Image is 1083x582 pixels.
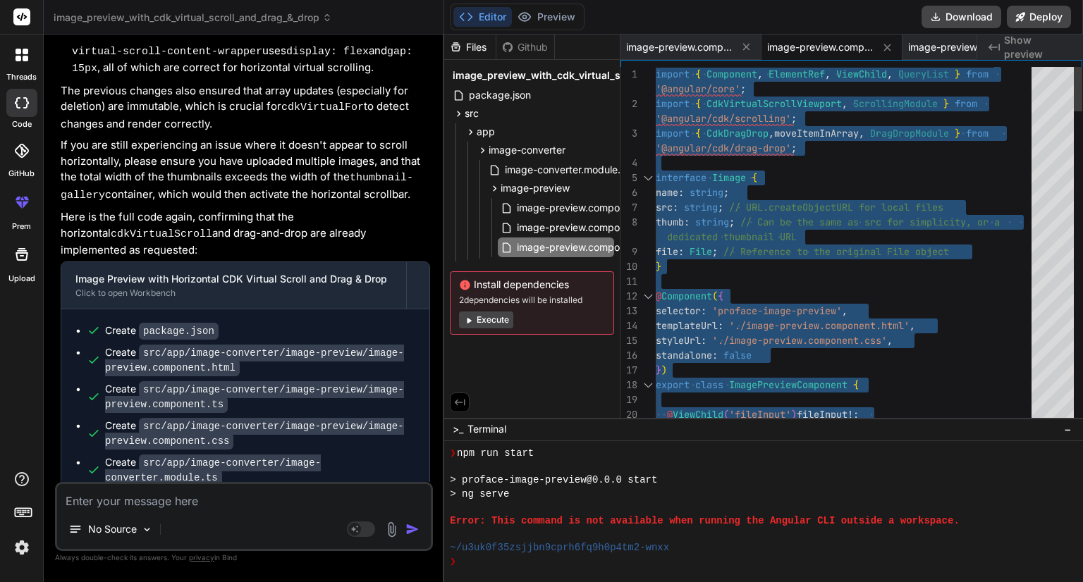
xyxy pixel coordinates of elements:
span: , [757,68,763,80]
div: 8 [620,215,637,230]
span: @ [667,408,673,421]
span: ; [791,112,797,125]
span: : [701,304,706,317]
div: 11 [620,274,637,289]
span: ; [712,245,718,258]
div: Create [105,382,415,411]
span: ( [723,408,729,421]
div: 19 [620,392,637,407]
span: ScrollingModule [853,97,938,110]
div: 12 [620,289,637,304]
p: Always double-check its answers. Your in Bind [55,551,433,564]
span: : [678,186,684,199]
div: 4 [620,156,637,171]
button: Editor [453,7,512,27]
span: from [955,97,977,110]
img: attachment [384,521,400,538]
div: 2 [620,97,637,111]
span: , [887,68,893,80]
div: Create [105,455,415,485]
span: { [853,378,859,391]
div: 7 [620,200,637,215]
span: : [684,216,690,228]
div: 18 [620,378,637,392]
span: : [701,334,706,347]
div: Click to collapse the range. [639,289,657,304]
span: , [769,127,774,140]
span: ; [729,216,735,228]
code: cdkVirtualFor [281,101,364,113]
span: Terminal [467,422,506,436]
span: from [966,68,989,80]
span: import [656,68,690,80]
span: class [695,378,723,391]
div: 6 [620,185,637,200]
span: , [842,97,848,110]
div: 1 [620,67,637,82]
span: image-converter.module.ts [503,161,630,178]
span: DragDropModule [870,127,949,140]
span: thumb [656,216,684,228]
span: ImagePreviewComponent [729,378,848,391]
span: package.json [467,87,532,104]
span: − [1064,422,1072,436]
span: ; [723,186,729,199]
label: GitHub [8,168,35,180]
code: src/app/image-converter/image-preview/image-preview.component.ts [105,381,404,413]
code: package.json [139,323,219,340]
span: ) [661,364,667,376]
div: 9 [620,244,637,259]
code: src/app/image-converter/image-converter.module.ts [105,454,321,486]
div: 16 [620,348,637,363]
span: image_preview_with_cdk_virtual_scroll_and_drag_&_drop [54,11,332,25]
span: ~/u3uk0f35zsjjbn9cprh6fq9h0p4tm2-wnxx [450,541,669,555]
span: } [943,97,949,110]
span: : [712,349,718,361]
span: CdkDragDrop [706,127,769,140]
button: Download [922,6,1001,28]
code: cdkVirtualScroll [111,228,212,240]
span: image-preview.component.css [908,40,1014,54]
span: @ [656,290,661,302]
span: fileInput [797,408,848,421]
span: src [465,106,479,120]
div: Create [105,345,415,375]
span: file [656,245,678,258]
span: , [887,334,893,347]
span: Iimage [712,171,746,184]
button: Execute [459,311,513,328]
span: image-converter [489,143,565,157]
span: > ng serve [450,488,509,501]
span: ❯ [450,555,457,569]
span: { [695,97,701,110]
span: QueryList [898,68,949,80]
span: '@angular/core' [656,82,740,95]
span: 2 dependencies will be installed [459,295,605,306]
p: Here is the full code again, confirming that the horizontal and drag-and-drop are already impleme... [61,209,430,259]
div: Create [105,323,219,338]
span: ) [791,408,797,421]
span: , [859,127,864,140]
span: './image-preview.component.css' [712,334,887,347]
span: Component [661,290,712,302]
span: ❯ [450,447,457,460]
span: } [656,260,661,273]
button: Preview [512,7,581,27]
span: Component [706,68,757,80]
span: image-preview [501,181,570,195]
p: The previous changes also ensured that array updates (especially for deletion) are immutable, whi... [61,83,430,132]
span: !: [848,408,859,421]
label: prem [12,221,31,233]
span: npm run start [457,447,534,460]
span: interface [656,171,706,184]
span: > proface-image-preview@0.0.0 start [450,473,657,487]
div: Click to collapse the range. [639,171,657,185]
span: // URL.createObjectURL for local files [729,201,943,213]
span: '@angular/cdk/scrolling' [656,112,791,125]
span: 'proface-image-preview' [712,304,842,317]
span: string [690,186,723,199]
span: CdkVirtualScrollViewport [706,97,842,110]
div: 13 [620,304,637,318]
code: thumbnail-gallery [61,172,413,202]
div: 20 [620,407,637,422]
